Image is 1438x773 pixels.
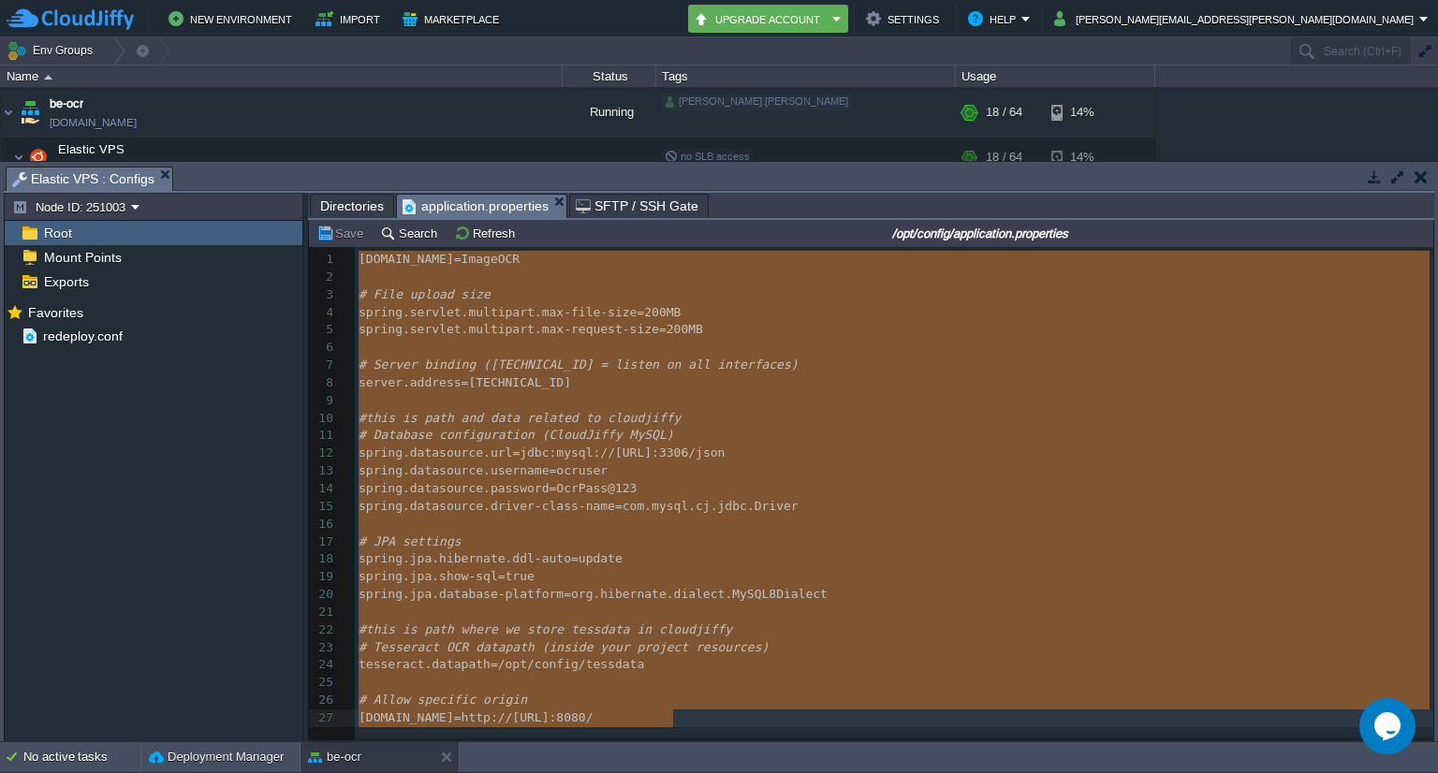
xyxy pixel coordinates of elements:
[652,445,659,459] span: :
[454,225,521,241] button: Refresh
[309,550,338,568] div: 18
[309,462,338,480] div: 13
[309,498,338,516] div: 15
[667,322,703,336] span: 200MB
[550,481,557,495] span: =
[359,622,732,636] span: #this is path where we store tessdata in cloudjiffy
[12,198,131,215] button: Node ID: 251003
[403,7,505,30] button: Marketplace
[665,151,750,162] span: no SLB access
[359,375,462,389] span: server.address
[564,587,571,601] span: =
[309,709,338,727] div: 27
[17,87,43,138] img: AMDAwAAAACH5BAEAAAAALAAAAAABAAEAAAICRAEAOw==
[309,674,338,692] div: 25
[1,87,16,138] img: AMDAwAAAACH5BAEAAAAALAAAAAABAAEAAAICRAEAOw==
[40,225,75,241] a: Root
[498,569,506,583] span: =
[359,252,454,266] span: [DOMAIN_NAME]
[359,499,615,513] span: spring.datasource.driver-class-name
[462,252,521,266] span: ImageOCR
[957,66,1154,87] div: Usage
[359,551,571,565] span: spring.jpa.hibernate.ddl-auto
[56,141,127,157] span: Elastic VPS
[556,710,593,724] span: 8080/
[359,534,462,548] span: # JPA settings
[359,428,674,442] span: # Database configuration (CloudJiffy MySQL)
[359,640,769,654] span: # Tesseract OCR datapath (inside your project resources)
[968,7,1021,30] button: Help
[550,445,557,459] span: :
[462,710,491,724] span: http
[550,463,557,477] span: =
[50,113,137,132] span: [DOMAIN_NAME]
[7,37,99,64] button: Env Groups
[454,252,462,266] span: =
[23,742,140,772] div: No active tasks
[309,357,338,374] div: 7
[1359,698,1419,754] iframe: chat widget
[571,587,828,601] span: org.hibernate.dialect.MySQL8Dialect
[659,445,725,459] span: 3306/json
[498,657,645,671] span: /opt/config/tessdata
[309,410,338,428] div: 10
[359,657,491,671] span: tesseract.datapath
[309,604,338,621] div: 21
[40,273,92,290] a: Exports
[169,7,298,30] button: New Environment
[491,657,498,671] span: =
[600,445,652,459] span: //[URL]
[694,7,827,30] button: Upgrade Account
[309,621,338,639] div: 22
[309,374,338,392] div: 8
[359,569,498,583] span: spring.jpa.show-sql
[491,710,498,724] span: :
[39,328,125,344] a: redeploy.conf
[556,481,637,495] span: OcrPass@123
[359,357,799,372] span: # Server binding ([TECHNICAL_ID] = listen on all interfaces)
[40,249,125,266] a: Mount Points
[359,693,527,707] span: # Allow specific origin
[320,195,384,217] span: Directories
[556,445,593,459] span: mysql
[309,656,338,674] div: 24
[309,427,338,445] div: 11
[468,375,571,389] span: [TECHNICAL_ID]
[563,87,656,138] div: Running
[556,463,608,477] span: ocruser
[396,194,567,217] li: /opt/config/application.properties
[359,463,550,477] span: spring.datasource.username
[359,710,454,724] span: [DOMAIN_NAME]
[576,195,698,217] span: SFTP / SSH Gate
[12,168,154,191] span: Elastic VPS : Configs
[359,287,491,301] span: # File upload size
[359,411,681,425] span: #this is path and data related to cloudjiffy
[309,533,338,551] div: 17
[309,251,338,269] div: 1
[309,516,338,533] div: 16
[309,304,338,322] div: 4
[623,499,799,513] span: com.mysql.cj.jdbc.Driver
[50,95,83,113] a: be-ocr
[24,304,86,321] span: Favorites
[644,305,681,319] span: 200MB
[462,375,469,389] span: =
[403,195,549,218] span: application.properties
[308,748,361,766] button: be-ocr
[659,322,667,336] span: =
[309,639,338,657] div: 23
[309,339,338,357] div: 6
[615,499,623,513] span: =
[454,710,462,724] span: =
[498,710,550,724] span: //[URL]
[359,322,659,336] span: spring.servlet.multipart.max-request-size
[315,7,386,30] button: Import
[56,142,127,156] a: Elastic VPS
[1051,87,1112,138] div: 14%
[316,225,369,241] button: Save
[309,269,338,286] div: 2
[657,66,955,87] div: Tags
